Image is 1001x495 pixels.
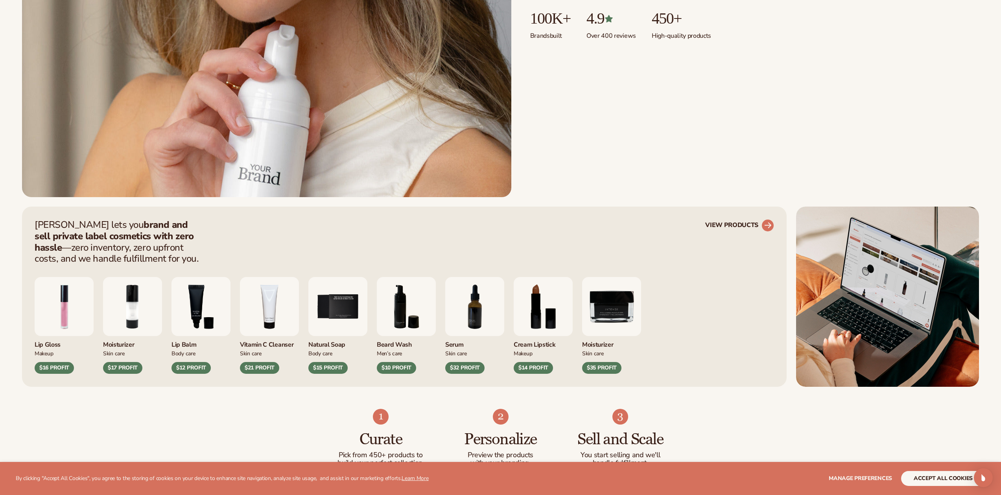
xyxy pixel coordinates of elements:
img: Collagen and retinol serum. [445,277,504,336]
div: Body Care [171,349,230,357]
p: 100K+ [530,10,571,27]
p: handle fulfillment. [576,459,665,467]
h3: Sell and Scale [576,431,665,448]
div: Skin Care [103,349,162,357]
div: 4 / 9 [240,277,299,374]
button: Manage preferences [829,471,892,486]
h3: Curate [337,431,425,448]
p: High-quality products [652,27,711,40]
img: Moisturizing lotion. [103,277,162,336]
p: 4.9 [586,10,636,27]
div: $17 PROFIT [103,362,142,374]
div: $35 PROFIT [582,362,621,374]
p: [PERSON_NAME] lets you —zero inventory, zero upfront costs, and we handle fulfillment for you. [35,219,204,264]
p: Brands built [530,27,571,40]
div: Body Care [308,349,367,357]
p: Pick from 450+ products to build your perfect collection. [337,451,425,467]
p: 450+ [652,10,711,27]
span: Manage preferences [829,475,892,482]
div: Skin Care [582,349,641,357]
div: 1 / 9 [35,277,94,374]
img: Vitamin c cleanser. [240,277,299,336]
div: Makeup [514,349,573,357]
p: By clicking "Accept All Cookies", you agree to the storing of cookies on your device to enhance s... [16,475,429,482]
img: Smoothing lip balm. [171,277,230,336]
div: Natural Soap [308,336,367,349]
div: 2 / 9 [103,277,162,374]
div: Men’s Care [377,349,436,357]
img: Shopify Image 5 [493,409,509,425]
div: Lip Balm [171,336,230,349]
img: Foaming beard wash. [377,277,436,336]
img: Shopify Image 2 [796,207,979,387]
img: Luxury cream lipstick. [514,277,573,336]
div: $10 PROFIT [377,362,416,374]
div: 6 / 9 [377,277,436,374]
div: 5 / 9 [308,277,367,374]
div: $14 PROFIT [514,362,553,374]
div: $12 PROFIT [171,362,211,374]
h3: Personalize [456,431,545,448]
div: Cream Lipstick [514,336,573,349]
div: Moisturizer [582,336,641,349]
div: Skin Care [445,349,504,357]
div: Makeup [35,349,94,357]
div: $16 PROFIT [35,362,74,374]
img: Moisturizer. [582,277,641,336]
div: Open Intercom Messenger [974,468,993,487]
a: VIEW PRODUCTS [705,219,774,232]
div: Skin Care [240,349,299,357]
div: $21 PROFIT [240,362,279,374]
div: Lip Gloss [35,336,94,349]
div: 9 / 9 [582,277,641,374]
p: Preview the products [456,451,545,459]
img: Nature bar of soap. [308,277,367,336]
div: 7 / 9 [445,277,504,374]
div: $32 PROFIT [445,362,485,374]
div: 3 / 9 [171,277,230,374]
p: You start selling and we'll [576,451,665,459]
p: with your branding. [456,459,545,467]
p: Over 400 reviews [586,27,636,40]
button: accept all cookies [901,471,985,486]
div: $15 PROFIT [308,362,348,374]
div: 8 / 9 [514,277,573,374]
div: Vitamin C Cleanser [240,336,299,349]
img: Pink lip gloss. [35,277,94,336]
div: Serum [445,336,504,349]
img: Shopify Image 4 [373,409,389,425]
img: Shopify Image 6 [612,409,628,425]
div: Beard Wash [377,336,436,349]
strong: brand and sell private label cosmetics with zero hassle [35,218,194,254]
a: Learn More [402,475,428,482]
div: Moisturizer [103,336,162,349]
